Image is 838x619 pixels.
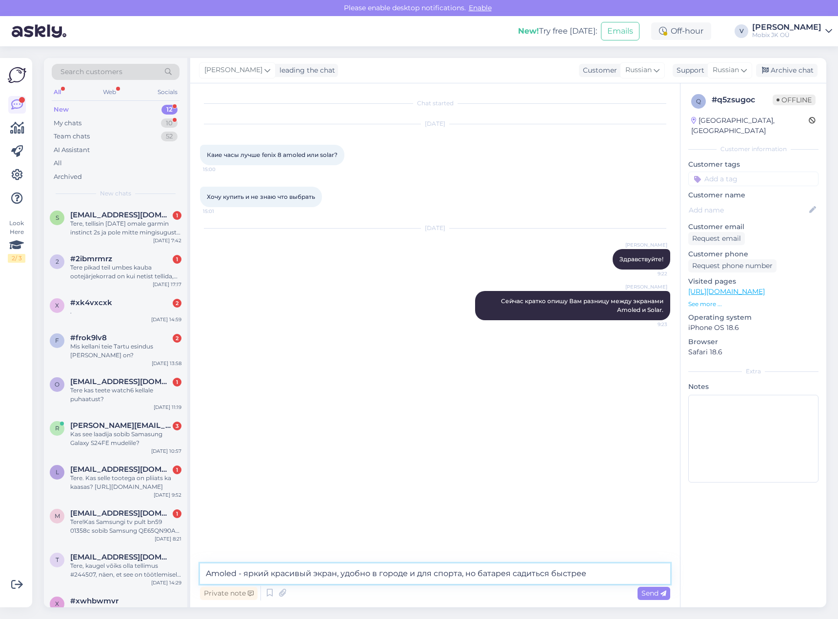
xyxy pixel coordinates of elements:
[688,249,818,259] p: Customer phone
[56,556,59,563] span: t
[688,159,818,170] p: Customer tags
[688,300,818,309] p: See more ...
[631,270,667,277] span: 9:22
[70,518,181,535] div: Tere!Kas Samsungi tv pult bn59 01358c sobib Samsung QE65QN90A 65" 4K Neo QLED?
[207,151,338,158] span: Каие часы лучше fenix 8 amoled или solar?
[625,241,667,249] span: [PERSON_NAME]
[70,465,172,474] span: laptuu@gmail.com
[579,65,617,76] div: Customer
[8,254,25,263] div: 2 / 3
[466,3,495,12] span: Enable
[713,65,739,76] span: Russian
[752,23,832,39] a: [PERSON_NAME]Mobix JK OÜ
[70,211,172,219] span: sverrep3@gmail.com
[691,116,809,136] div: [GEOGRAPHIC_DATA], [GEOGRAPHIC_DATA]
[735,24,748,38] div: V
[173,255,181,264] div: 1
[601,22,639,40] button: Emails
[756,64,818,77] div: Archive chat
[70,561,181,579] div: Tere, kaugel võiks olla tellimus #244507, näen, et see on töötlemisel küll aga nädal aega juba.
[501,297,665,313] span: Сейчас кратко опишу Вам разницу между экранами Amoled и Solar.
[173,211,181,220] div: 1
[155,535,181,542] div: [DATE] 8:21
[70,430,181,447] div: Kas see laadija sobib Samasung Galaxy S24FE mudelile?
[152,360,181,367] div: [DATE] 13:58
[200,563,670,584] textarea: Amoled - яркий красивый экран, удобно в городе и для спорта, но батарея садиться быстрее
[689,205,807,215] input: Add name
[688,222,818,232] p: Customer email
[60,67,122,77] span: Search customers
[70,254,112,263] span: #2ibmrmrz
[276,65,335,76] div: leading the chat
[56,214,59,221] span: s
[203,166,239,173] span: 15:00
[54,132,90,141] div: Team chats
[54,158,62,168] div: All
[55,302,59,309] span: x
[688,323,818,333] p: iPhone OS 18.6
[54,172,82,182] div: Archived
[631,321,667,328] span: 9:23
[151,579,181,586] div: [DATE] 14:29
[619,255,663,263] span: Здравствуйте!
[70,307,181,316] div: .
[173,378,181,387] div: 1
[518,26,539,36] b: New!
[52,86,63,98] div: All
[70,377,172,386] span: ottedel98@icloud.com
[54,118,81,128] div: My chats
[200,119,670,128] div: [DATE]
[688,172,818,186] input: Add a tag
[70,509,172,518] span: marguskaar@hotmail.com
[151,447,181,455] div: [DATE] 10:57
[70,333,107,342] span: #frok9lv8
[173,509,181,518] div: 1
[54,145,90,155] div: AI Assistant
[70,263,181,281] div: Tere pikad teil umbes kauba ootejärjekorrad on kui netist tellida, küsin kuna sünnipäevaks tahaks...
[688,337,818,347] p: Browser
[154,404,181,411] div: [DATE] 11:19
[100,189,131,198] span: New chats
[8,66,26,84] img: Askly Logo
[101,86,118,98] div: Web
[688,276,818,287] p: Visited pages
[153,237,181,244] div: [DATE] 7:42
[688,145,818,154] div: Customer information
[688,367,818,376] div: Extra
[55,337,59,344] span: f
[688,287,765,296] a: [URL][DOMAIN_NAME]
[156,86,180,98] div: Socials
[173,465,181,474] div: 1
[625,283,667,290] span: [PERSON_NAME]
[70,597,119,605] span: #xwhbwmvr
[70,553,172,561] span: timokilk780@gmail.com
[688,312,818,323] p: Operating system
[70,474,181,491] div: Tere. Kas selle tootega on pliiats ka kaasas? [URL][DOMAIN_NAME]
[688,190,818,200] p: Customer name
[154,491,181,499] div: [DATE] 9:52
[688,232,745,245] div: Request email
[203,208,239,215] span: 15:01
[696,97,701,105] span: q
[773,95,816,105] span: Offline
[651,22,711,40] div: Off-hour
[625,65,652,76] span: Russian
[55,381,60,388] span: o
[54,105,69,115] div: New
[56,468,59,476] span: l
[204,65,262,76] span: [PERSON_NAME]
[161,118,178,128] div: 10
[70,219,181,237] div: Tere, tellisin [DATE] omale garmin instinct 2s ja pole mitte mingisugust infot selle kohta saanud...
[688,382,818,392] p: Notes
[151,316,181,323] div: [DATE] 14:59
[70,298,112,307] span: #xk4vxcxk
[55,512,60,520] span: m
[161,105,178,115] div: 12
[641,589,666,598] span: Send
[207,193,315,200] span: Хочу купить и не знаю что выбрать
[712,94,773,106] div: # q5zsugoc
[153,281,181,288] div: [DATE] 17:17
[518,25,597,37] div: Try free [DATE]:
[70,342,181,360] div: Mis kellani teie Tartu esindus [PERSON_NAME] on?
[161,132,178,141] div: 52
